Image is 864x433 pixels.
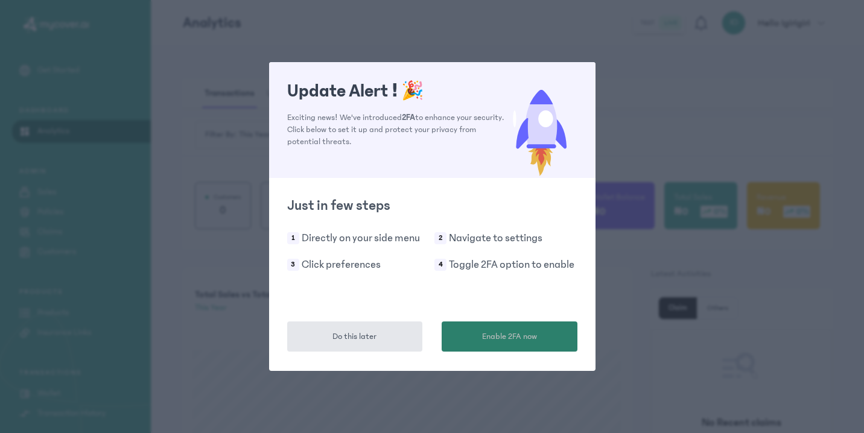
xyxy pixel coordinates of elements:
button: Do this later [287,321,423,352]
span: 4 [434,259,446,271]
p: Click preferences [302,256,381,273]
p: Exciting news! We've introduced to enhance your security. Click below to set it up and protect yo... [287,112,505,148]
span: 2FA [402,113,415,122]
span: Do this later [332,330,376,343]
span: 2 [434,232,446,244]
span: Enable 2FA now [482,330,537,343]
h2: Just in few steps [287,196,577,215]
span: 🎉 [401,81,424,101]
button: Enable 2FA now [442,321,577,352]
span: 3 [287,259,299,271]
p: Navigate to settings [449,230,542,247]
h1: Update Alert ! [287,80,505,102]
span: 1 [287,232,299,244]
p: Toggle 2FA option to enable [449,256,574,273]
p: Directly on your side menu [302,230,420,247]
